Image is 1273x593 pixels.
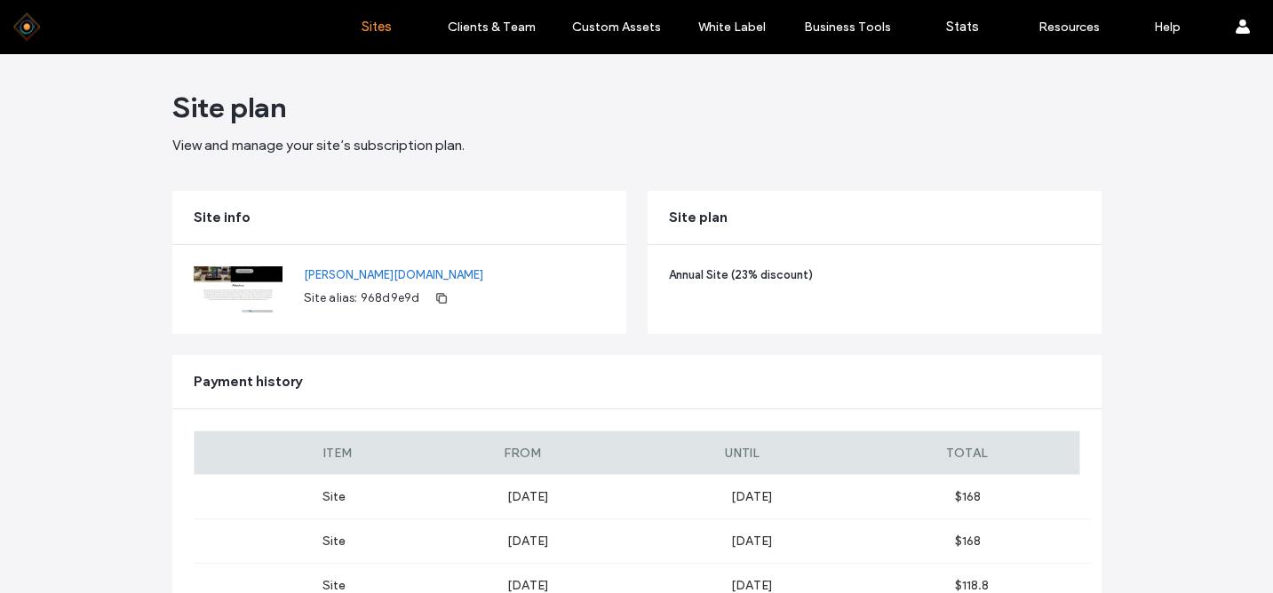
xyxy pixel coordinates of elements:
label: Custom Assets [572,20,661,35]
label: Stats [946,19,979,35]
span: Annual Site (23% discount) [669,266,1080,284]
label: White Label [698,20,766,35]
label: Help [1154,20,1181,35]
label: FROM [504,446,725,461]
span: Site plan [172,90,286,125]
span: Site alias: 968d9e9d [304,289,420,307]
span: $118.8 [955,578,989,593]
span: View and manage your site’s subscription plan. [172,137,465,154]
label: [DATE] [507,578,731,593]
label: [DATE] [507,489,731,504]
span: Payment history [194,372,302,391]
label: UNTIL [725,446,946,461]
label: [DATE] [731,578,955,593]
span: $168 [955,534,981,549]
span: $168 [955,489,981,504]
img: Screenshot.png [194,266,282,312]
label: [DATE] [731,534,955,549]
label: ITEM [195,446,505,461]
span: Site plan [669,208,728,227]
label: Site [194,489,507,504]
span: Help [41,12,77,28]
label: Resources [1038,20,1100,35]
span: TOTAL [946,446,988,461]
span: Site info [194,208,251,227]
label: [DATE] [507,534,731,549]
label: Clients & Team [448,20,536,35]
label: [DATE] [731,489,955,504]
label: Business Tools [804,20,891,35]
label: Site [194,578,507,593]
label: Sites [362,19,392,35]
a: [PERSON_NAME][DOMAIN_NAME] [304,266,483,284]
label: Site [194,534,507,549]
